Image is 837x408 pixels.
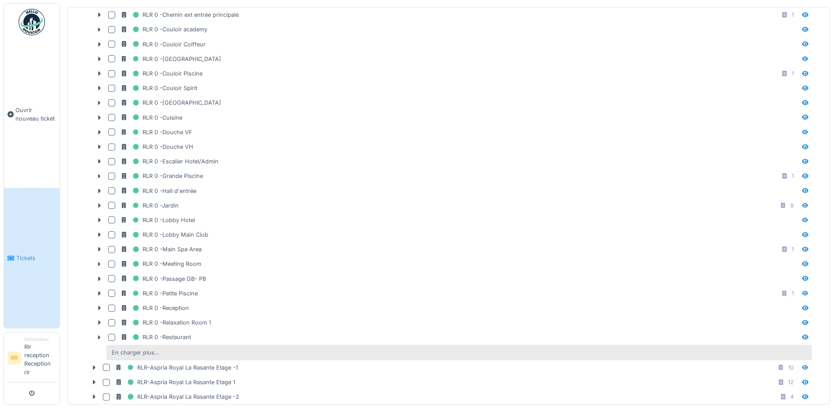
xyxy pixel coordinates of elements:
[120,170,203,181] div: RLR 0 -Grande Piscine
[8,336,56,382] a: RR DemandeurRlr reception Reception rlr
[120,39,206,50] div: RLR 0 -Couloir Coiffeur
[4,40,60,188] a: Ouvrir nouveau ticket
[120,68,203,79] div: RLR 0 -Couloir Piscine
[115,362,238,373] div: RLR-Aspria Royal La Rasante Etage -1
[788,363,794,372] div: 10
[120,273,206,284] div: RLR 0 -Passage GB- PB
[24,336,56,343] div: Demandeur
[788,378,794,386] div: 12
[790,393,794,401] div: 4
[792,172,794,180] div: 1
[120,317,211,328] div: RLR 0 -Relaxation Room 1
[120,141,193,152] div: RLR 0 -Douche VH
[120,9,239,20] div: RLR 0 -Chemin ext entrée principale
[120,112,182,123] div: RLR 0 -Cuisine
[24,336,56,380] li: Rlr reception Reception rlr
[120,288,198,299] div: RLR 0 -Petite Piscine
[19,9,45,35] img: Badge_color-CXgf-gQk.svg
[120,185,196,196] div: RLR 0 -Hall d'entrée
[120,332,191,343] div: RLR 0 -Restaurant
[120,156,218,167] div: RLR 0 -Escalier Hotel/Admin
[792,245,794,253] div: 1
[792,289,794,298] div: 1
[120,258,201,269] div: RLR 0 -Meeting Room
[115,377,235,388] div: RLR-Aspria Royal La Rasante Etage 1
[120,83,197,94] div: RLR 0 -Couloir Spirit
[120,215,195,226] div: RLR 0 -Lobby Hotel
[120,244,202,255] div: RLR 0 -Main Spa Area
[120,127,192,138] div: RLR 0 -Douche VF
[4,188,60,328] a: Tickets
[15,106,56,123] span: Ouvrir nouveau ticket
[16,254,56,262] span: Tickets
[792,69,794,78] div: 1
[790,201,794,210] div: 8
[108,347,163,359] div: En charger plus…
[8,351,21,365] li: RR
[120,97,221,108] div: RLR 0 -[GEOGRAPHIC_DATA]
[792,11,794,19] div: 1
[120,53,221,64] div: RLR 0 -[GEOGRAPHIC_DATA]
[120,24,207,35] div: RLR 0 -Couloir academy
[115,391,239,402] div: RLR-Aspria Royal La Rasante Etage -2
[120,302,189,314] div: RLR 0 -Reception
[120,200,179,211] div: RLR 0 -Jardin
[120,229,208,240] div: RLR 0 -Lobby Main Club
